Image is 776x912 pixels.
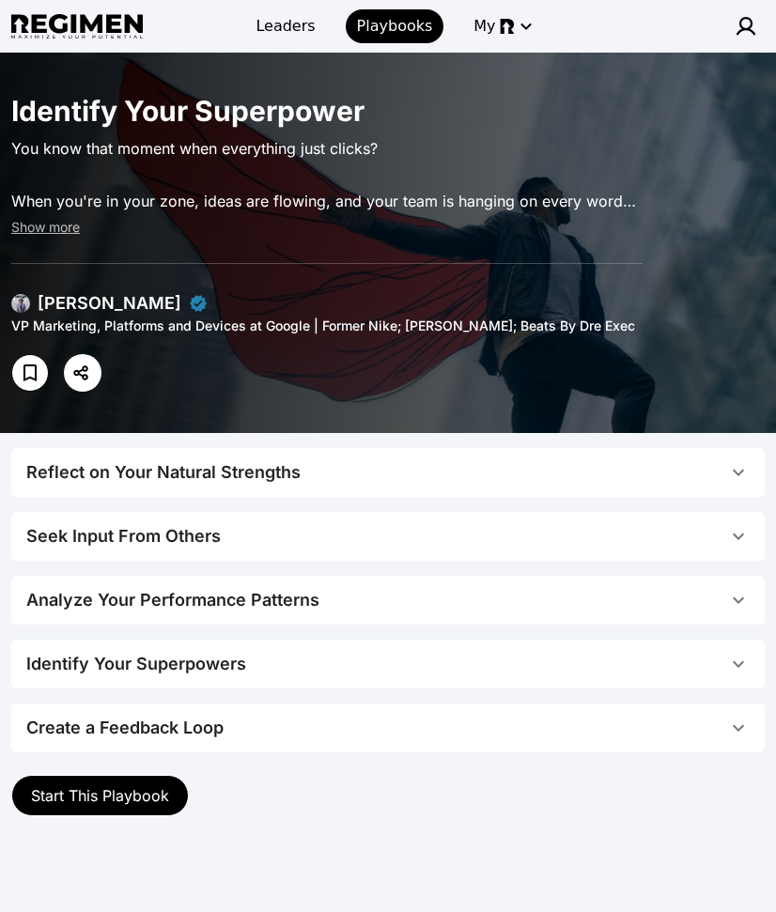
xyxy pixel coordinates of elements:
[26,459,301,486] div: Reflect on Your Natural Strengths
[11,512,765,561] button: Seek Input From Others
[244,9,326,43] a: Leaders
[11,294,30,313] img: avatar of Daryl Butler
[26,651,246,677] div: Identify Your Superpowers
[26,715,224,741] div: Create a Feedback Loop
[11,703,765,752] button: Create a Feedback Loop
[11,640,765,688] button: Identify Your Superpowers
[11,135,643,162] p: You know that moment when everything just clicks?
[11,188,643,214] p: When you're in your zone, ideas are flowing, and your team is hanging on every word? That's your ...
[11,775,189,816] button: Start This Playbook
[26,587,319,613] div: Analyze Your Performance Patterns
[346,9,444,43] a: Playbooks
[11,94,365,128] span: Identify Your Superpower
[357,15,433,38] span: Playbooks
[26,523,221,549] div: Seek Input From Others
[473,15,495,38] span: My
[735,15,757,38] img: user icon
[11,448,765,497] button: Reflect on Your Natural Strengths
[11,354,49,392] button: Save
[189,294,208,313] div: Verified partner - Daryl Butler
[31,786,169,805] span: Start This Playbook
[38,290,181,317] div: [PERSON_NAME]
[11,218,80,237] button: Show more
[11,576,765,625] button: Analyze Your Performance Patterns
[462,9,540,43] button: My
[11,317,643,335] div: VP Marketing, Platforms and Devices at Google | Former Nike; [PERSON_NAME]; Beats By Dre Exec
[256,15,315,38] span: Leaders
[11,14,143,39] img: Regimen logo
